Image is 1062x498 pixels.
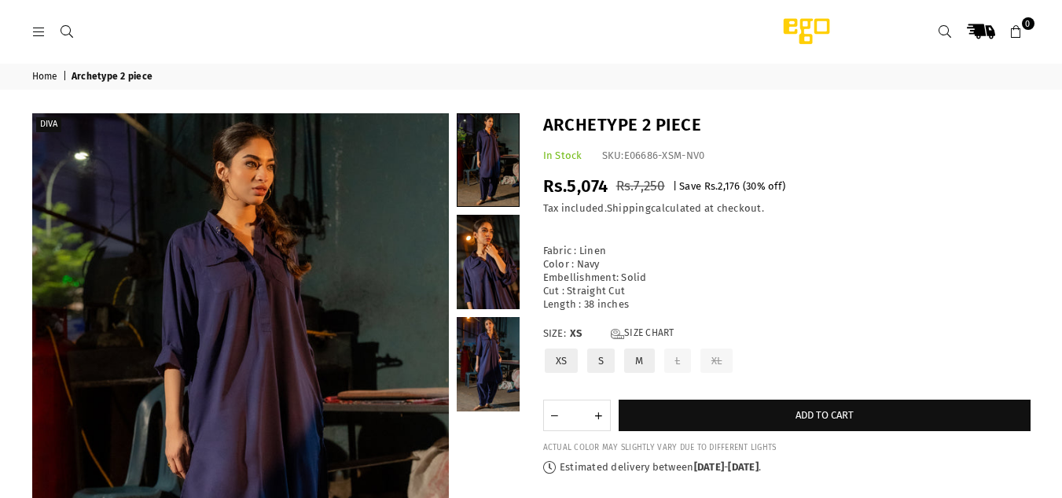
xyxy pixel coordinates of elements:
[543,113,1031,138] h1: Archetype 2 piece
[20,64,1042,90] nav: breadcrumbs
[796,409,854,421] span: Add to cart
[543,202,1031,216] div: Tax included. calculated at checkout.
[1002,17,1031,46] a: 0
[694,461,725,473] time: [DATE]
[663,347,693,374] label: L
[624,149,705,161] span: E06686-XSM-NV0
[543,461,1031,474] p: Estimated delivery between - .
[36,117,61,132] label: Diva
[623,347,656,374] label: M
[63,71,69,83] span: |
[1022,17,1034,30] span: 0
[25,25,53,37] a: Menu
[543,400,611,431] quantity-input: Quantity
[746,180,757,192] span: 30
[72,71,155,83] span: Archetype 2 piece
[673,180,677,192] span: |
[616,178,665,194] span: Rs.7,250
[586,347,616,374] label: S
[932,17,960,46] a: Search
[704,180,740,192] span: Rs.2,176
[740,16,873,47] img: Ego
[543,231,1031,311] p: Fabric : Linen Color : Navy Embellishment: Solid Cut : Straight Cut Length : 38 inches
[679,180,701,192] span: Save
[53,25,82,37] a: Search
[543,175,608,197] span: Rs.5,074
[619,400,1031,431] button: Add to cart
[570,327,601,341] span: XS
[543,327,1031,341] label: Size:
[543,443,1031,453] div: ACTUAL COLOR MAY SLIGHTLY VARY DUE TO DIFFERENT LIGHTS
[699,347,735,374] label: XL
[611,327,674,341] a: Size Chart
[607,202,651,215] a: Shipping
[743,180,785,192] span: ( % off)
[32,71,61,83] a: Home
[728,461,759,473] time: [DATE]
[543,347,580,374] label: XS
[543,149,582,161] span: In Stock
[602,149,705,163] div: SKU:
